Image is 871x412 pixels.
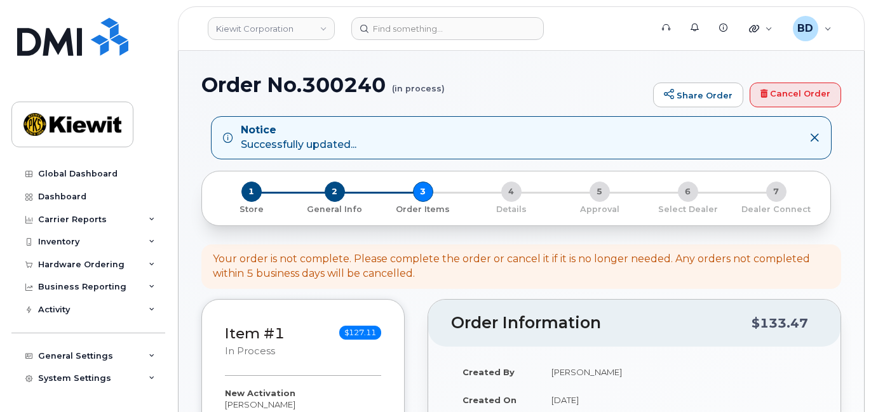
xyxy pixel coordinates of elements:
[339,326,381,340] span: $127.11
[752,311,808,335] div: $133.47
[213,252,830,281] div: Your order is not complete. Please complete the order or cancel it if it is no longer needed. Any...
[241,182,262,202] span: 1
[225,345,275,357] small: in process
[653,83,743,108] a: Share Order
[225,388,295,398] strong: New Activation
[750,83,841,108] a: Cancel Order
[392,74,445,93] small: (in process)
[201,74,647,96] h1: Order No.300240
[212,202,290,215] a: 1 Store
[217,204,285,215] p: Store
[540,358,818,386] td: [PERSON_NAME]
[463,367,515,377] strong: Created By
[325,182,345,202] span: 2
[241,123,356,138] strong: Notice
[225,324,285,342] a: Item #1
[451,314,752,332] h2: Order Information
[295,204,374,215] p: General Info
[463,395,517,405] strong: Created On
[241,123,356,152] div: Successfully updated...
[290,202,379,215] a: 2 General Info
